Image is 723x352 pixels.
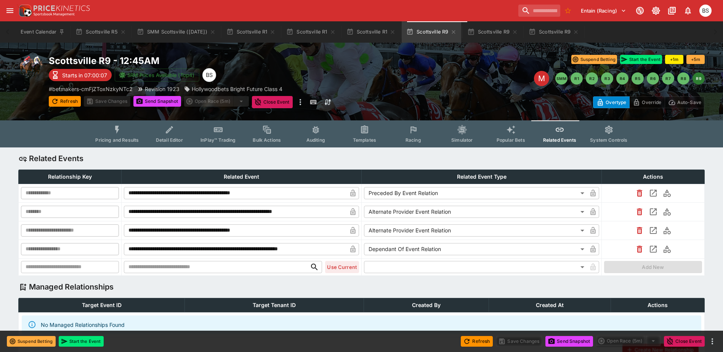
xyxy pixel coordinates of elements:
th: Created By [364,298,489,312]
button: Use Current [325,261,359,273]
button: R6 [647,72,659,85]
h4: Managed Relationships [29,282,114,292]
button: Overtype [593,96,630,108]
th: Actions [611,298,705,312]
span: Related Events [543,137,576,143]
button: Select Tenant [576,5,631,17]
button: Send Snapshot [545,336,593,347]
span: Popular Bets [497,137,525,143]
button: R9 [693,72,705,85]
p: Auto-Save [677,98,701,106]
h4: Related Events [29,154,83,163]
p: Override [642,98,661,106]
p: Hollywoodbets Bright Future Class 4 [192,85,282,93]
button: Suspend Betting [571,55,617,64]
p: Copy To Clipboard [49,85,133,93]
div: Hollywoodbets Bright Future Class 4 [184,85,282,93]
input: search [518,5,560,17]
img: PriceKinetics [34,5,90,11]
button: Documentation [665,4,679,18]
th: Created At [489,298,611,312]
th: Related Event [122,170,362,184]
span: Pricing and Results [95,137,139,143]
th: Target Tenant ID [185,298,364,312]
p: Revision 1923 [145,85,180,93]
button: Toggle light/dark mode [649,4,663,18]
div: Dependant Of Event Relation [364,243,587,255]
button: +5m [686,55,705,64]
button: Scottsville R9 [402,21,461,43]
button: Notifications [681,4,695,18]
th: Relationship Key [19,170,122,184]
p: Overtype [606,98,626,106]
span: Auditing [306,137,325,143]
button: Refresh [461,336,493,347]
button: Scottsville R1 [342,21,400,43]
span: View related event rns-415201127-9 [646,227,660,233]
span: Bulk Actions [253,137,281,143]
button: No Bookmarks [562,5,574,17]
button: R8 [677,72,689,85]
nav: pagination navigation [555,72,705,85]
span: Detail Editor [156,137,183,143]
button: Event Calendar [16,21,69,43]
button: Connected to PK [633,4,647,18]
div: Alternate Provider Event Relation [364,224,587,237]
div: Brendan Scoble [699,5,712,17]
button: R7 [662,72,674,85]
th: Actions [602,170,705,184]
button: open drawer [3,4,17,18]
div: Edit Meeting [534,71,549,86]
button: Close Event [252,96,293,108]
h2: Copy To Clipboard [49,55,377,67]
div: split button [184,96,249,107]
button: SRM Prices Available (Top4) [115,69,199,82]
button: Scottsville R1 [222,21,280,43]
span: View related event smm-betmakers-bWVldGluZzo1ODQ3NDcyNDI3NzUxMjA2ODQ [646,245,660,252]
button: Suspend Betting [7,336,56,347]
span: System Controls [590,137,627,143]
button: Refresh [49,96,81,107]
button: R1 [571,72,583,85]
button: Scottsville R9 [524,21,584,43]
button: Auto-Save [665,96,705,108]
div: Start From [593,96,705,108]
span: View related event racingform-betmakers-cmFjZToxNzkyNTc2 [646,208,660,214]
p: Starts in 07:00:07 [62,71,107,79]
div: Preceded By Event Relation [364,187,587,199]
button: R5 [632,72,644,85]
span: Templates [353,137,376,143]
span: InPlay™ Trading [200,137,236,143]
div: Brendan Scoble [202,68,216,82]
button: Start the Event [59,336,104,347]
button: +1m [665,55,683,64]
button: Scottsville R5 [71,21,130,43]
button: Scottsville R1 [282,21,340,43]
span: View related event betmakers-cmFjZToxNzkyNTY5 [646,189,660,196]
button: Override [629,96,665,108]
th: Related Event Type [362,170,602,184]
button: R3 [601,72,613,85]
img: Sportsbook Management [34,13,75,16]
div: Event type filters [89,120,633,147]
button: Scottsville R9 [463,21,522,43]
button: more [296,96,305,108]
div: Alternate Provider Event Relation [364,206,587,218]
span: Simulator [451,137,473,143]
div: split button [596,336,661,346]
button: SMM Scottsville ([DATE]) [132,21,220,43]
button: Send Snapshot [133,96,181,107]
button: R2 [586,72,598,85]
button: Close Event [664,336,705,347]
img: horse_racing.png [18,55,43,79]
span: Racing [406,137,421,143]
button: Brendan Scoble [697,2,714,19]
button: R4 [616,72,628,85]
th: Target Event ID [19,298,185,312]
div: No Managed Relationships Found [41,318,125,332]
button: SMM [555,72,567,85]
button: Start the Event [620,55,662,64]
img: PriceKinetics Logo [17,3,32,18]
button: more [708,337,717,346]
